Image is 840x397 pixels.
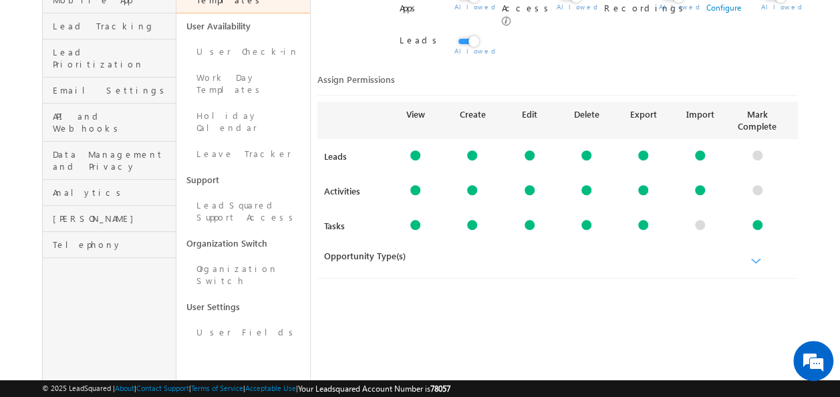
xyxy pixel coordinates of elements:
[728,102,785,139] div: Mark Complete
[43,13,176,39] a: Lead Tracking
[43,142,176,180] a: Data Management and Privacy
[176,103,310,141] a: Holiday Calendar
[298,384,450,394] span: Your Leadsquared Account Number is
[43,39,176,78] a: Lead Prioritization
[53,239,172,251] span: Telephony
[53,110,172,134] span: API and Webhooks
[43,104,176,142] a: API and Webhooks
[317,250,470,262] div: Opportunity Type(s)
[53,46,172,70] span: Lead Prioritization
[176,192,310,231] a: LeadSquared Support Access
[558,102,615,127] div: Delete
[176,65,310,103] a: Work Day Templates
[53,186,172,198] span: Analytics
[430,384,450,394] span: 78057
[176,39,310,65] a: User Check-in
[706,2,758,14] a: Configure
[317,150,388,169] div: Leads
[672,102,728,127] div: Import
[615,102,672,127] div: Export
[387,102,444,127] div: View
[43,78,176,104] a: Email Settings
[176,294,310,319] a: User Settings
[176,13,310,39] a: User Availability
[42,382,450,395] span: © 2025 LeadSquared | | | | |
[501,102,558,127] div: Edit
[191,384,243,392] a: Terms of Service
[136,384,189,392] a: Contact Support
[317,220,388,239] div: Tasks
[176,256,310,294] a: Organization Switch
[317,67,470,90] div: Assign Permissions
[176,319,310,346] a: User Fields
[53,84,172,96] span: Email Settings
[53,213,172,225] span: [PERSON_NAME]
[115,384,134,392] a: About
[43,180,176,206] a: Analytics
[444,102,501,127] div: Create
[176,141,310,167] a: Leave Tracker
[53,148,172,172] span: Data Management and Privacy
[245,384,296,392] a: Acceptable Use
[317,185,388,204] div: Activities
[176,231,310,256] a: Organization Switch
[400,34,452,53] div: Leads
[43,232,176,258] a: Telephony
[53,20,172,32] span: Lead Tracking
[176,167,310,192] a: Support
[43,206,176,232] a: [PERSON_NAME]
